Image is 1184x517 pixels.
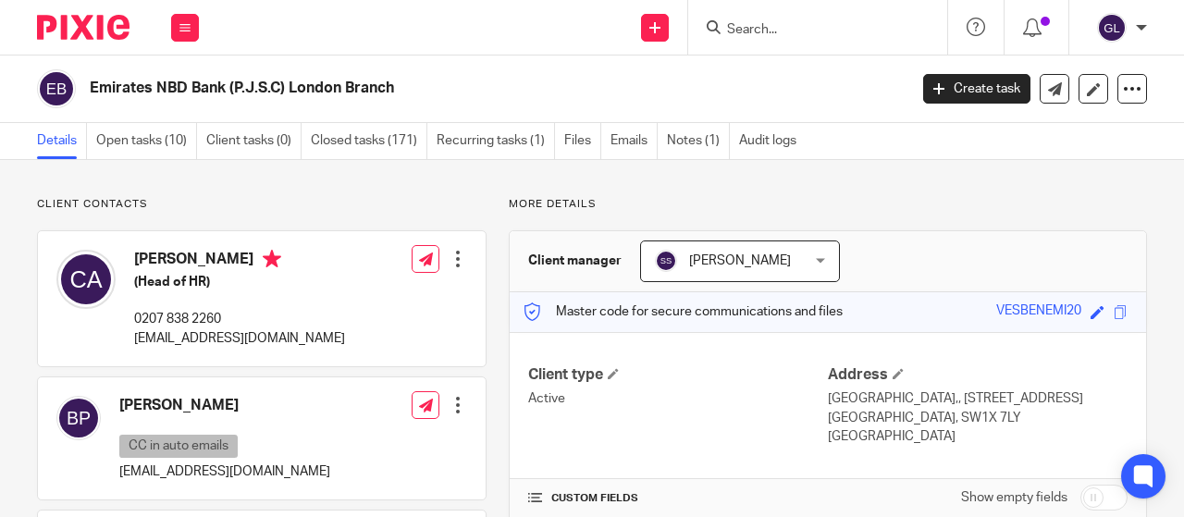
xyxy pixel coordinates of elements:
[667,123,730,159] a: Notes (1)
[1097,13,1127,43] img: svg%3E
[119,435,238,458] p: CC in auto emails
[961,488,1067,507] label: Show empty fields
[206,123,302,159] a: Client tasks (0)
[37,197,487,212] p: Client contacts
[828,365,1128,385] h4: Address
[528,365,828,385] h4: Client type
[564,123,601,159] a: Files
[828,409,1128,427] p: [GEOGRAPHIC_DATA], SW1X 7LY
[437,123,555,159] a: Recurring tasks (1)
[739,123,806,159] a: Audit logs
[134,273,345,291] h5: (Head of HR)
[528,389,828,408] p: Active
[134,329,345,348] p: [EMAIL_ADDRESS][DOMAIN_NAME]
[119,396,330,415] h4: [PERSON_NAME]
[828,427,1128,446] p: [GEOGRAPHIC_DATA]
[528,491,828,506] h4: CUSTOM FIELDS
[311,123,427,159] a: Closed tasks (171)
[56,396,101,440] img: svg%3E
[610,123,658,159] a: Emails
[134,310,345,328] p: 0207 838 2260
[37,123,87,159] a: Details
[96,123,197,159] a: Open tasks (10)
[119,462,330,481] p: [EMAIL_ADDRESS][DOMAIN_NAME]
[923,74,1030,104] a: Create task
[689,254,791,267] span: [PERSON_NAME]
[828,389,1128,408] p: [GEOGRAPHIC_DATA],, [STREET_ADDRESS]
[725,22,892,39] input: Search
[509,197,1147,212] p: More details
[90,79,734,98] h2: Emirates NBD Bank (P.J.S.C) London Branch
[56,250,116,309] img: svg%3E
[528,252,622,270] h3: Client manager
[524,302,843,321] p: Master code for secure communications and files
[37,15,129,40] img: Pixie
[996,302,1081,323] div: VESBENEMI20
[37,69,76,108] img: svg%3E
[263,250,281,268] i: Primary
[134,250,345,273] h4: [PERSON_NAME]
[655,250,677,272] img: svg%3E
